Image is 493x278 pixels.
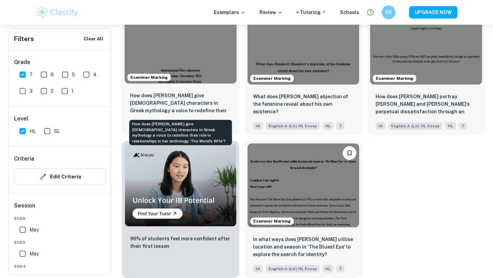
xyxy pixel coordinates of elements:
[130,92,231,115] p: How does Carol Ann Duffy give female characters in Greek mythology a voice to redefine their role...
[409,6,457,18] button: UPGRADE NOW
[445,122,456,130] span: HL
[245,141,362,278] a: Examiner MarkingBookmarkIn what ways does Toni Morrison utilise location and season in ‘The Blues...
[251,75,293,81] span: Examiner Marking
[14,58,106,66] h6: Grade
[260,9,283,16] p: Review
[365,7,376,18] button: Help and Feedback
[370,1,482,85] img: English A (Lit) HL Essay IA example thumbnail: How does Arthur Miller portray Willy and
[253,93,354,115] p: What does Humbert Humbert’s abjection of the feminine reveal about his own existence?
[323,265,333,273] span: HL
[122,141,239,278] a: Thumbnail96% of students feel more confident after their first lesson
[253,265,263,273] span: IA
[388,122,442,130] span: English A (Lit) HL Essay
[29,71,33,78] span: 7
[323,122,333,130] span: HL
[266,265,320,273] span: English A (Lit) HL Essay
[248,143,359,227] img: English A (Lit) HL Essay IA example thumbnail: In what ways does Toni Morrison utilise
[51,71,54,78] span: 6
[340,9,359,16] a: Schools
[72,87,74,95] span: 1
[14,115,106,123] h6: Level
[251,218,293,224] span: Examiner Marking
[125,143,237,227] img: Thumbnail
[343,146,356,160] button: Bookmark
[14,215,106,222] span: 2026
[14,155,34,163] h6: Criteria
[214,9,246,16] p: Exemplars
[82,34,105,44] button: Clear All
[29,87,33,95] span: 3
[54,127,60,135] span: SL
[373,75,416,81] span: Examiner Marking
[336,122,344,130] span: 7
[14,263,106,269] span: 2024
[376,122,385,130] span: IA
[93,71,97,78] span: 4
[459,122,467,130] span: 7
[253,122,263,130] span: IA
[72,71,75,78] span: 5
[14,168,106,185] button: Edit Criteria
[248,1,359,85] img: English A (Lit) HL Essay IA example thumbnail: What does Humbert Humbert’s abjection of
[376,93,477,116] p: How does Arthur Miller portray Willy and Biff’s perpetual dissatisfaction through an exploration ...
[29,250,39,257] span: May
[336,265,344,273] span: 7
[129,120,232,145] div: How does [PERSON_NAME] give [DEMOGRAPHIC_DATA] characters in Greek mythology a voice to redefine ...
[382,5,395,19] button: SR
[51,87,53,95] span: 2
[36,5,79,19] img: Clastify logo
[266,122,320,130] span: English A (Lit) HL Essay
[14,34,34,44] h6: Filters
[14,239,106,245] span: 2025
[385,9,393,16] h6: SR
[300,9,326,16] a: Tutoring
[130,235,231,250] p: 96% of students feel more confident after their first lesson
[128,74,170,80] span: Examiner Marking
[29,127,36,135] span: HL
[29,226,39,233] span: May
[253,236,354,258] p: In what ways does Toni Morrison utilise location and season in ‘The Bluest Eye’ to explore the se...
[14,202,106,215] h6: Session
